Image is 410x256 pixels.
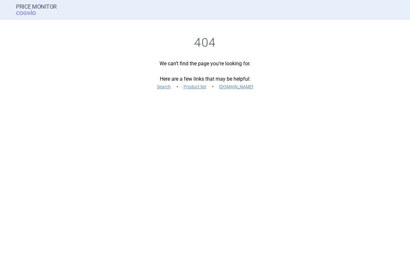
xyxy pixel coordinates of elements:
i: • [174,84,180,90]
p: We can’t find the page you’re looking for. Here are a few links that may be helpful: [16,60,394,91]
a: [DOMAIN_NAME] [219,84,253,89]
a: Search [157,84,171,89]
a: Price MonitorCOGVIO [16,4,57,16]
strong: Price Monitor [16,4,57,10]
i: • [209,84,216,90]
a: Product list [184,84,206,89]
span: COGVIO [16,10,45,15]
h1: 404 [16,36,394,50]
